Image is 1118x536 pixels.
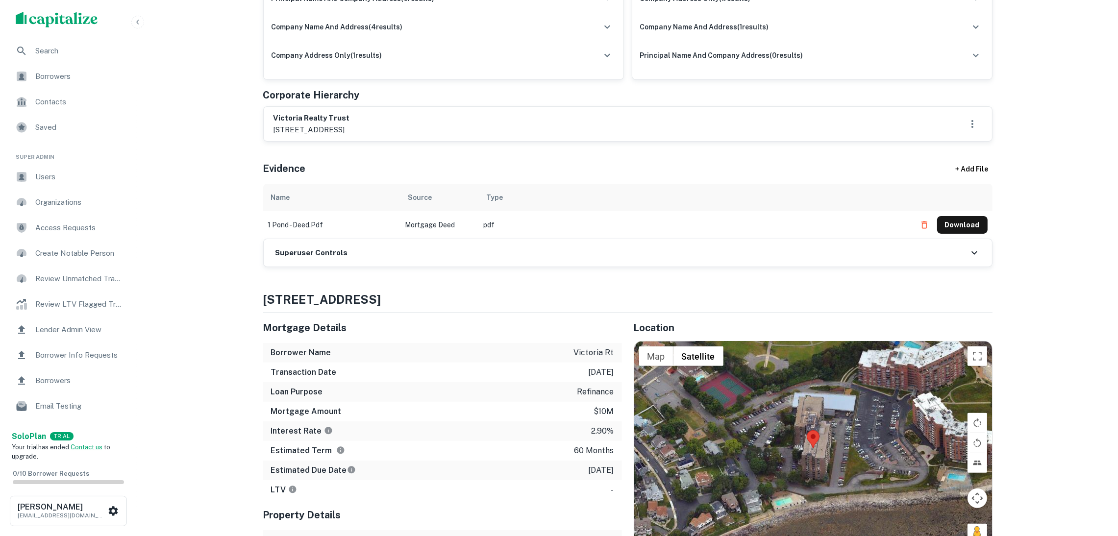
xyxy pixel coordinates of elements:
h6: Borrower Name [271,347,331,359]
span: Borrowers [35,375,123,387]
span: 0 / 10 Borrower Requests [13,470,89,477]
a: Borrowers [8,65,129,88]
div: Name [271,192,290,203]
svg: LTVs displayed on the website are for informational purposes only and may be reported incorrectly... [288,485,297,494]
h5: Mortgage Details [263,320,622,335]
th: Name [263,184,400,211]
a: Organizations [8,191,129,214]
th: Type [479,184,911,211]
p: [DATE] [589,366,614,378]
a: Search [8,39,129,63]
a: Create Notable Person [8,242,129,265]
div: scrollable content [263,184,993,239]
span: Review Unmatched Transactions [35,273,123,285]
p: 2.90% [592,425,614,437]
a: Lender Admin View [8,318,129,341]
p: [EMAIL_ADDRESS][DOMAIN_NAME] [18,511,106,520]
h6: Estimated Term [271,445,345,457]
h6: company name and address ( 1 results) [640,22,769,32]
p: 60 months [574,445,614,457]
a: Review Unmatched Transactions [8,267,129,291]
button: Toggle fullscreen view [968,346,987,366]
button: Show street map [639,346,673,366]
a: Email Testing [8,394,129,418]
a: Email Analytics [8,420,129,443]
th: Source [400,184,479,211]
h4: [STREET_ADDRESS] [263,291,993,308]
button: Tilt map [968,453,987,473]
button: [PERSON_NAME][EMAIL_ADDRESS][DOMAIN_NAME] [10,496,127,526]
button: Map camera controls [968,488,987,508]
span: Review LTV Flagged Transactions [35,298,123,310]
p: [STREET_ADDRESS] [273,124,350,136]
div: Type [487,192,503,203]
button: Delete file [916,217,933,233]
span: Lender Admin View [35,324,123,336]
a: Access Requests [8,216,129,240]
img: capitalize-logo.png [16,12,98,27]
button: Show satellite imagery [673,346,723,366]
h6: Loan Purpose [271,386,323,398]
p: $10m [594,406,614,417]
svg: Term is based on a standard schedule for this type of loan. [336,446,345,455]
button: Download [937,216,988,234]
a: Users [8,165,129,189]
h6: Superuser Controls [275,247,348,259]
h5: Evidence [263,161,306,176]
svg: The interest rates displayed on the website are for informational purposes only and may be report... [324,426,333,435]
h6: Estimated Due Date [271,464,356,476]
span: Borrower Info Requests [35,349,123,361]
h6: victoria realty trust [273,113,350,124]
button: Rotate map clockwise [968,413,987,433]
h6: company name and address ( 4 results) [272,22,403,32]
div: + Add File [938,160,1006,178]
span: Users [35,171,123,183]
p: victoria rt [574,347,614,359]
p: [DATE] [589,464,614,476]
a: Borrowers [8,369,129,392]
h6: LTV [271,484,297,496]
td: 1 pond - deed.pdf [263,211,400,239]
span: Your trial has ended. to upgrade. [12,443,110,461]
h6: principal name and company address ( 0 results) [640,50,803,61]
span: Search [35,45,123,57]
div: Source [408,192,432,203]
span: Create Notable Person [35,247,123,259]
h6: Transaction Date [271,366,337,378]
strong: Solo Plan [12,432,46,441]
li: Super Admin [8,141,129,165]
span: Email Testing [35,400,123,412]
p: - [611,484,614,496]
a: Contact us [71,443,102,451]
h5: Property Details [263,508,622,522]
h6: Interest Rate [271,425,333,437]
a: SoloPlan [12,431,46,442]
a: Saved [8,116,129,139]
td: pdf [479,211,911,239]
td: Mortgage Deed [400,211,479,239]
h6: Mortgage Amount [271,406,342,417]
svg: Estimate is based on a standard schedule for this type of loan. [347,465,356,474]
iframe: Chat Widget [1069,458,1118,505]
p: refinance [577,386,614,398]
a: Review LTV Flagged Transactions [8,292,129,316]
span: Access Requests [35,222,123,234]
h6: [PERSON_NAME] [18,503,106,511]
span: Borrowers [35,71,123,82]
span: Organizations [35,196,123,208]
a: Contacts [8,90,129,114]
a: Borrower Info Requests [8,343,129,367]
